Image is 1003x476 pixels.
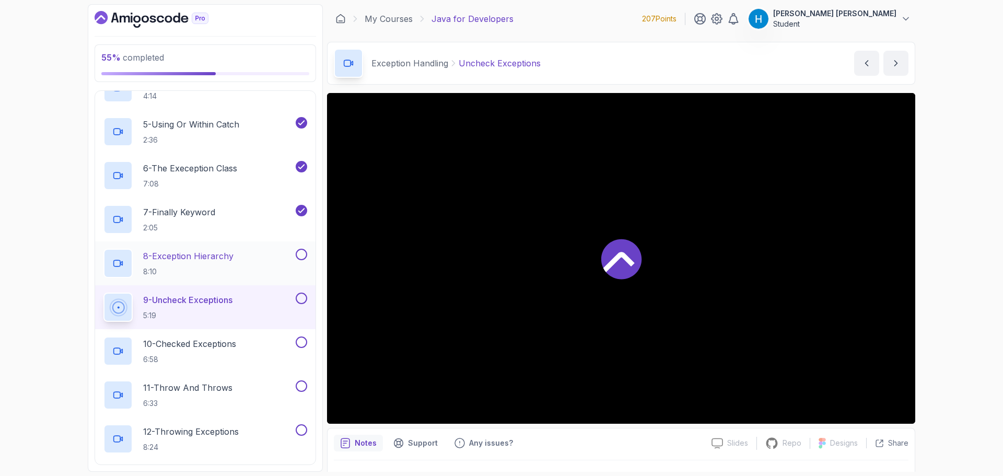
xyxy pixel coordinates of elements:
img: user profile image [749,9,768,29]
p: 12 - Throwing Exceptions [143,425,239,438]
p: 6:33 [143,398,232,409]
a: Dashboard [335,14,346,24]
p: 5:19 [143,310,232,321]
button: 8-Exception Hierarchy8:10 [103,249,307,278]
p: 11 - Throw And Throws [143,381,232,394]
p: Share [888,438,908,448]
button: user profile image[PERSON_NAME] [PERSON_NAME]Student [748,8,911,29]
p: 8:10 [143,266,234,277]
button: next content [883,51,908,76]
button: 5-Using Or Within Catch2:36 [103,117,307,146]
a: My Courses [365,13,413,25]
p: 6:58 [143,354,236,365]
p: 8 - Exception Hierarchy [143,250,234,262]
p: 207 Points [642,14,677,24]
a: Dashboard [95,11,232,28]
button: Share [866,438,908,448]
span: 55 % [101,52,121,63]
button: notes button [334,435,383,451]
p: 10 - Checked Exceptions [143,338,236,350]
p: Notes [355,438,377,448]
p: 5 - Using Or Within Catch [143,118,239,131]
p: Repo [783,438,801,448]
p: 7 - Finally Keyword [143,206,215,218]
button: 10-Checked Exceptions6:58 [103,336,307,366]
p: Support [408,438,438,448]
p: Any issues? [469,438,513,448]
p: 4:14 [143,91,239,101]
p: 2:36 [143,135,239,145]
p: Uncheck Exceptions [459,57,541,69]
p: 7:08 [143,179,237,189]
button: previous content [854,51,879,76]
span: completed [101,52,164,63]
p: 8:24 [143,442,239,452]
button: 7-Finally Keyword2:05 [103,205,307,234]
button: Feedback button [448,435,519,451]
p: [PERSON_NAME] [PERSON_NAME] [773,8,896,19]
button: 12-Throwing Exceptions8:24 [103,424,307,454]
button: 9-Uncheck Exceptions5:19 [103,293,307,322]
button: 6-The Exeception Class7:08 [103,161,307,190]
p: Student [773,19,896,29]
p: Java for Developers [431,13,514,25]
p: Slides [727,438,748,448]
p: Designs [830,438,858,448]
p: Exception Handling [371,57,448,69]
button: 11-Throw And Throws6:33 [103,380,307,410]
p: 6 - The Exeception Class [143,162,237,175]
button: Support button [387,435,444,451]
p: 2:05 [143,223,215,233]
p: 9 - Uncheck Exceptions [143,294,232,306]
